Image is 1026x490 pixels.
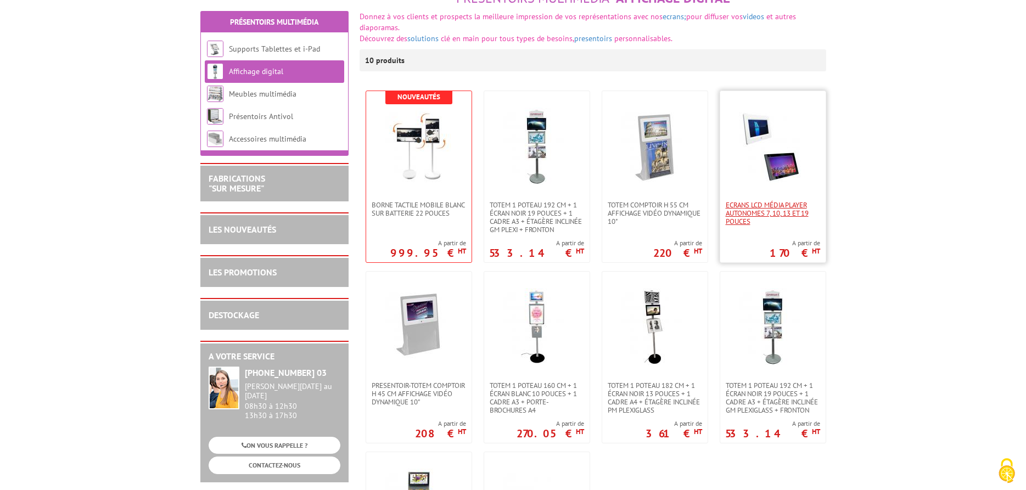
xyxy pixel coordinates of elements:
[812,246,820,256] sup: HT
[209,457,340,474] a: CONTACTEZ-NOUS
[694,246,702,256] sup: HT
[245,382,340,420] div: 08h30 à 12h30 13h30 à 17h30
[726,381,820,414] span: Totem 1 poteau 192 cm + 1 écran noir 19 pouces + 1 cadre A3 + étagère inclinée GM plexiglass + fr...
[735,108,811,184] img: Ecrans LCD média Player autonomes 7, 10, 13 et 19 pouces
[686,12,743,21] span: pour diffuser vos
[489,250,584,256] p: 533.14 €
[209,309,259,320] a: DESTOCKAGE
[207,131,223,147] img: Accessoires multimédia
[490,201,584,234] span: Totem 1 poteau 192 cm + 1 écran noir 19 pouces + 1 cadre A3 + étagère inclinée GM plexi + fronton
[407,33,439,43] a: solutions
[498,288,575,365] img: Totem 1 poteau 160 cm + 1 écran blanc 10 pouces + 1 cadre A3 + porte-brochures A4
[365,49,406,71] p: 10 produits
[207,108,223,125] img: Présentoirs Antivol
[726,201,820,226] span: Ecrans LCD média Player autonomes 7, 10, 13 et 19 pouces
[415,430,466,437] p: 208 €
[653,239,702,247] span: A partir de
[993,457,1021,485] img: Cookies (fenêtre modale)
[207,63,223,80] img: Affichage digital
[663,12,686,21] a: ecrans;
[616,108,693,184] img: Totem comptoir H 55 cm affichage vidéo dynamique 10
[576,427,584,436] sup: HT
[229,89,296,99] a: Meubles multimédia
[209,224,276,235] a: LES NOUVEAUTÉS
[574,33,612,43] a: presentoirs
[602,201,708,226] a: Totem comptoir H 55 cm affichage vidéo dynamique 10"
[207,86,223,102] img: Meubles multimédia
[484,381,590,414] a: Totem 1 poteau 160 cm + 1 écran blanc 10 pouces + 1 cadre A3 + porte-brochures A4
[380,288,457,365] img: Presentoir-Totem comptoir H 45 cm affichage vidéo dynamique 10
[390,239,466,247] span: A partir de
[229,111,293,121] a: Présentoirs Antivol
[608,381,702,414] span: Totem 1 poteau 182 cm + 1 écran noir 13 pouces + 1 cadre A4 + étagère inclinée PM plexiglass
[653,250,702,256] p: 220 €
[360,12,663,21] font: Donnez à vos clients et prospects la meilleure impression de vos représentations avec nos
[229,134,306,144] a: Accessoires multimédia
[366,381,472,406] a: Presentoir-Totem comptoir H 45 cm affichage vidéo dynamique 10"
[743,12,764,21] a: videos
[397,92,440,102] b: Nouveautés
[576,246,584,256] sup: HT
[230,17,318,27] a: Présentoirs Multimédia
[490,381,584,414] span: Totem 1 poteau 160 cm + 1 écran blanc 10 pouces + 1 cadre A3 + porte-brochures A4
[616,288,693,365] img: Totem 1 poteau 182 cm + 1 écran noir 13 pouces + 1 cadre A4 + étagère inclinée PM plexiglass
[360,33,407,43] font: Découvrez des
[245,382,340,401] div: [PERSON_NAME][DATE] au [DATE]
[372,201,466,217] span: Borne tactile mobile blanc sur batterie 22 pouces
[517,430,584,437] p: 270.05 €
[390,250,466,256] p: 999.95 €
[441,33,574,43] span: clé en main pour tous types de besoins,
[209,173,265,194] a: FABRICATIONS"Sur Mesure"
[209,367,239,409] img: widget-service.jpg
[725,430,820,437] p: 533.14 €
[770,239,820,247] span: A partir de
[366,201,472,217] a: Borne tactile mobile blanc sur batterie 22 pouces
[517,419,584,428] span: A partir de
[608,201,702,226] span: Totem comptoir H 55 cm affichage vidéo dynamique 10"
[694,427,702,436] sup: HT
[735,288,811,365] img: Totem 1 poteau 192 cm + 1 écran noir 19 pouces + 1 cadre A3 + étagère inclinée GM plexiglass + fr...
[602,381,708,414] a: Totem 1 poteau 182 cm + 1 écran noir 13 pouces + 1 cadre A4 + étagère inclinée PM plexiglass
[458,427,466,436] sup: HT
[484,201,590,234] a: Totem 1 poteau 192 cm + 1 écran noir 19 pouces + 1 cadre A3 + étagère inclinée GM plexi + fronton
[720,201,826,226] a: Ecrans LCD média Player autonomes 7, 10, 13 et 19 pouces
[380,108,457,184] img: Borne tactile mobile blanc sur batterie 22 pouces
[725,419,820,428] span: A partir de
[415,419,466,428] span: A partir de
[229,44,320,54] a: Supports Tablettes et i-Pad
[245,367,327,378] strong: [PHONE_NUMBER] 03
[372,381,466,406] span: Presentoir-Totem comptoir H 45 cm affichage vidéo dynamique 10"
[360,12,796,32] span: et autres diaporamas.
[209,352,340,362] h2: A votre service
[458,246,466,256] sup: HT
[207,41,223,57] img: Supports Tablettes et i-Pad
[489,239,584,247] span: A partir de
[812,427,820,436] sup: HT
[770,250,820,256] p: 170 €
[209,437,340,454] a: ON VOUS RAPPELLE ?
[720,381,826,414] a: Totem 1 poteau 192 cm + 1 écran noir 19 pouces + 1 cadre A3 + étagère inclinée GM plexiglass + fr...
[646,419,702,428] span: A partir de
[988,453,1026,490] button: Cookies (fenêtre modale)
[229,66,283,76] a: Affichage digital
[498,108,575,184] img: Totem 1 poteau 192 cm + 1 écran noir 19 pouces + 1 cadre A3 + étagère inclinée GM plexi + fronton
[646,430,702,437] p: 361 €
[209,267,277,278] a: LES PROMOTIONS
[614,33,672,43] span: personnalisables.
